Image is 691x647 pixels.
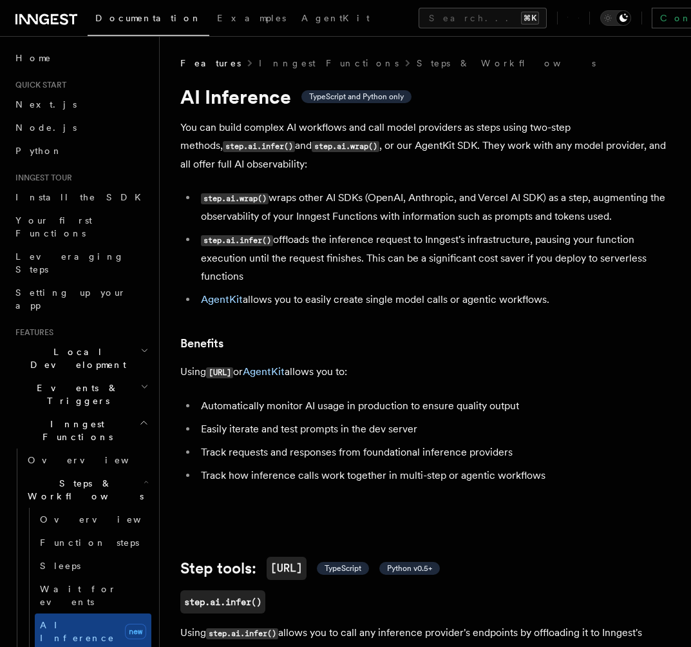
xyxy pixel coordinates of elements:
[600,10,631,26] button: Toggle dark mode
[180,57,241,70] span: Features
[10,381,140,407] span: Events & Triggers
[197,467,670,485] li: Track how inference calls work together in multi-step or agentic workflows
[35,577,151,613] a: Wait for events
[217,13,286,23] span: Examples
[10,93,151,116] a: Next.js
[521,12,539,24] kbd: ⌘K
[15,287,126,311] span: Setting up your app
[309,92,404,102] span: TypeScript and Python only
[23,477,144,503] span: Steps & Workflows
[417,57,596,70] a: Steps & Workflows
[10,418,139,443] span: Inngest Functions
[206,367,233,378] code: [URL]
[15,122,77,133] span: Node.js
[180,119,670,173] p: You can build complex AI workflows and call model providers as steps using two-step methods, and ...
[40,561,80,571] span: Sleeps
[197,291,670,309] li: allows you to easily create single model calls or agentic workflows.
[197,231,670,285] li: offloads the inference request to Inngest's infrastructure, pausing your function execution until...
[10,80,66,90] span: Quick start
[15,52,52,64] span: Home
[35,554,151,577] a: Sleeps
[180,557,440,580] a: Step tools:[URL] TypeScript Python v0.5+
[40,620,115,643] span: AI Inference
[325,563,361,574] span: TypeScript
[197,397,670,415] li: Automatically monitor AI usage in production to ensure quality output
[15,99,77,110] span: Next.js
[259,57,399,70] a: Inngest Functions
[10,340,151,376] button: Local Development
[35,508,151,531] a: Overview
[10,327,53,338] span: Features
[201,193,269,204] code: step.ai.wrap()
[209,4,294,35] a: Examples
[10,281,151,317] a: Setting up your app
[180,85,670,108] h1: AI Inference
[125,624,146,639] span: new
[10,376,151,412] button: Events & Triggers
[223,141,295,152] code: step.ai.infer()
[23,449,151,472] a: Overview
[23,472,151,508] button: Steps & Workflows
[10,139,151,162] a: Python
[312,141,379,152] code: step.ai.wrap()
[10,186,151,209] a: Install the SDK
[197,420,670,438] li: Easily iterate and test prompts in the dev server
[95,13,202,23] span: Documentation
[10,209,151,245] a: Your first Functions
[10,173,72,183] span: Inngest tour
[10,116,151,139] a: Node.js
[267,557,307,580] code: [URL]
[180,363,670,381] p: Using or allows you to:
[15,192,149,202] span: Install the SDK
[243,365,285,378] a: AgentKit
[180,590,265,613] a: step.ai.infer()
[10,345,140,371] span: Local Development
[419,8,547,28] button: Search...⌘K
[197,189,670,226] li: wraps other AI SDKs (OpenAI, Anthropic, and Vercel AI SDK) as a step, augmenting the observabilit...
[15,215,92,238] span: Your first Functions
[197,443,670,461] li: Track requests and responses from foundational inference providers
[10,245,151,281] a: Leveraging Steps
[301,13,370,23] span: AgentKit
[206,628,278,639] code: step.ai.infer()
[201,293,243,305] a: AgentKit
[35,531,151,554] a: Function steps
[40,584,117,607] span: Wait for events
[201,235,273,246] code: step.ai.infer()
[40,537,139,548] span: Function steps
[15,146,62,156] span: Python
[15,251,124,275] span: Leveraging Steps
[10,412,151,449] button: Inngest Functions
[180,334,223,352] a: Benefits
[387,563,432,574] span: Python v0.5+
[28,455,160,465] span: Overview
[40,514,173,525] span: Overview
[294,4,377,35] a: AgentKit
[10,46,151,70] a: Home
[88,4,209,36] a: Documentation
